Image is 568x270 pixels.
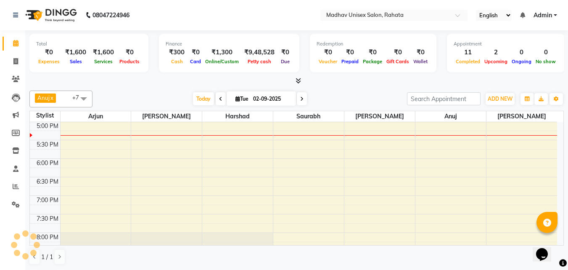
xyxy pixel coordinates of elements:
[50,94,53,101] a: x
[317,59,339,64] span: Voucher
[188,48,203,57] div: ₹0
[35,122,60,131] div: 5:00 PM
[251,93,293,105] input: 2025-09-02
[415,111,486,122] span: Anuj
[35,159,60,168] div: 6:00 PM
[510,59,534,64] span: Ongoing
[488,96,513,102] span: ADD NEW
[411,59,430,64] span: Wallet
[202,111,273,122] span: Harshad
[482,48,510,57] div: 2
[486,93,515,105] button: ADD NEW
[169,59,185,64] span: Cash
[117,59,142,64] span: Products
[30,111,60,120] div: Stylist
[166,48,188,57] div: ₹300
[90,48,117,57] div: ₹1,600
[233,96,251,102] span: Tue
[35,196,60,205] div: 7:00 PM
[188,59,203,64] span: Card
[41,253,53,262] span: 1 / 1
[246,59,273,64] span: Petty cash
[317,40,430,48] div: Redemption
[68,59,84,64] span: Sales
[36,59,62,64] span: Expenses
[407,92,481,105] input: Search Appointment
[241,48,278,57] div: ₹9,48,528
[534,59,558,64] span: No show
[534,48,558,57] div: 0
[61,111,131,122] span: Arjun
[35,140,60,149] div: 5:30 PM
[21,3,79,27] img: logo
[117,48,142,57] div: ₹0
[411,48,430,57] div: ₹0
[533,236,560,262] iframe: chat widget
[92,59,115,64] span: Services
[384,59,411,64] span: Gift Cards
[454,48,482,57] div: 11
[203,59,241,64] span: Online/Custom
[35,233,60,242] div: 8:00 PM
[62,48,90,57] div: ₹1,600
[72,94,85,101] span: +7
[131,111,202,122] span: [PERSON_NAME]
[317,48,339,57] div: ₹0
[454,40,558,48] div: Appointment
[339,59,361,64] span: Prepaid
[339,48,361,57] div: ₹0
[92,3,129,27] b: 08047224946
[273,111,344,122] span: saurabh
[36,40,142,48] div: Total
[361,59,384,64] span: Package
[510,48,534,57] div: 0
[454,59,482,64] span: Completed
[482,59,510,64] span: Upcoming
[384,48,411,57] div: ₹0
[35,214,60,223] div: 7:30 PM
[203,48,241,57] div: ₹1,300
[486,111,557,122] span: [PERSON_NAME]
[35,177,60,186] div: 6:30 PM
[344,111,415,122] span: [PERSON_NAME]
[166,40,293,48] div: Finance
[361,48,384,57] div: ₹0
[36,48,62,57] div: ₹0
[37,94,50,101] span: Anuj
[193,92,214,105] span: Today
[278,48,293,57] div: ₹0
[279,59,292,64] span: Due
[534,11,552,20] span: Admin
